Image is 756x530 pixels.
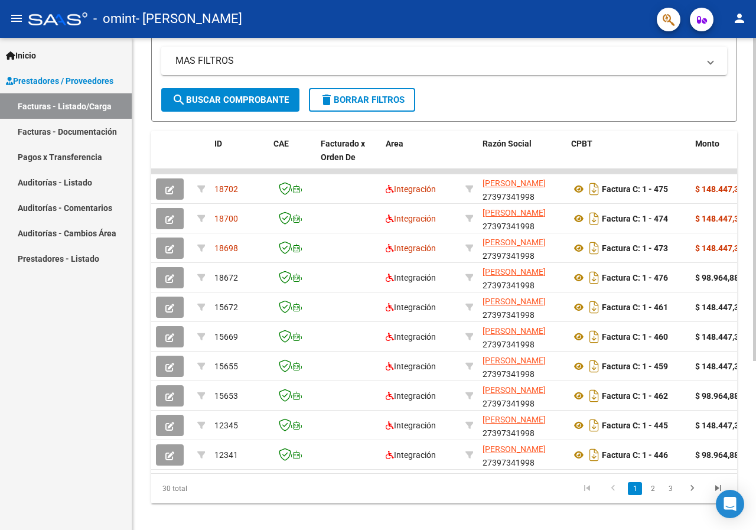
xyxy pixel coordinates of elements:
strong: Factura C: 1 - 461 [602,303,668,312]
mat-icon: delete [320,93,334,107]
i: Descargar documento [586,386,602,405]
span: [PERSON_NAME] [483,444,546,454]
mat-icon: person [732,11,747,25]
span: Monto [695,139,719,148]
li: page 2 [644,479,661,499]
mat-icon: menu [9,11,24,25]
i: Descargar documento [586,357,602,376]
span: [PERSON_NAME] [483,415,546,424]
div: 27397341998 [483,206,562,231]
strong: $ 148.447,32 [695,243,744,253]
strong: $ 148.447,32 [695,332,744,342]
span: 12341 [214,450,238,460]
span: Integración [386,450,436,460]
span: CPBT [571,139,592,148]
datatable-header-cell: Area [381,131,461,183]
span: Integración [386,391,436,401]
strong: Factura C: 1 - 445 [602,421,668,430]
i: Descargar documento [586,327,602,346]
mat-expansion-panel-header: MAS FILTROS [161,47,727,75]
div: 27397341998 [483,324,562,349]
strong: $ 98.964,88 [695,273,739,282]
div: 30 total [151,474,266,503]
span: [PERSON_NAME] [483,267,546,277]
span: Buscar Comprobante [172,95,289,105]
i: Descargar documento [586,416,602,435]
span: [PERSON_NAME] [483,297,546,306]
strong: Factura C: 1 - 462 [602,391,668,401]
a: 3 [663,482,677,495]
span: 15672 [214,303,238,312]
div: 27397341998 [483,354,562,379]
i: Descargar documento [586,239,602,258]
span: Integración [386,184,436,194]
mat-panel-title: MAS FILTROS [175,54,699,67]
span: 18698 [214,243,238,253]
i: Descargar documento [586,298,602,317]
span: Inicio [6,49,36,62]
mat-icon: search [172,93,186,107]
button: Buscar Comprobante [161,88,299,112]
li: page 1 [626,479,644,499]
span: [PERSON_NAME] [483,385,546,395]
span: 15655 [214,362,238,371]
div: 27397341998 [483,265,562,290]
span: Integración [386,421,436,430]
strong: $ 148.447,32 [695,362,744,371]
span: 18700 [214,214,238,223]
span: [PERSON_NAME] [483,356,546,365]
span: - omint [93,6,136,32]
i: Descargar documento [586,446,602,464]
span: [PERSON_NAME] [483,326,546,336]
strong: Factura C: 1 - 474 [602,214,668,223]
div: 27397341998 [483,177,562,201]
a: 2 [646,482,660,495]
strong: Factura C: 1 - 446 [602,450,668,460]
span: - [PERSON_NAME] [136,6,242,32]
i: Descargar documento [586,209,602,228]
span: Facturado x Orden De [321,139,365,162]
div: 27397341998 [483,443,562,467]
span: 15669 [214,332,238,342]
span: CAE [273,139,289,148]
strong: $ 148.447,32 [695,184,744,194]
span: Borrar Filtros [320,95,405,105]
strong: Factura C: 1 - 473 [602,243,668,253]
span: Integración [386,273,436,282]
datatable-header-cell: ID [210,131,269,183]
strong: $ 98.964,88 [695,450,739,460]
li: page 3 [661,479,679,499]
strong: Factura C: 1 - 459 [602,362,668,371]
datatable-header-cell: CAE [269,131,316,183]
span: 15653 [214,391,238,401]
a: go to previous page [602,482,624,495]
i: Descargar documento [586,180,602,199]
a: go to next page [681,482,703,495]
span: [PERSON_NAME] [483,208,546,217]
datatable-header-cell: Razón Social [478,131,566,183]
div: 27397341998 [483,236,562,261]
strong: $ 148.447,32 [695,303,744,312]
div: 27397341998 [483,383,562,408]
strong: $ 148.447,32 [695,214,744,223]
i: Descargar documento [586,268,602,287]
span: 18702 [214,184,238,194]
datatable-header-cell: Facturado x Orden De [316,131,381,183]
span: Integración [386,303,436,312]
div: 27397341998 [483,295,562,320]
strong: $ 98.964,88 [695,391,739,401]
span: Integración [386,362,436,371]
span: [PERSON_NAME] [483,178,546,188]
strong: Factura C: 1 - 460 [602,332,668,342]
button: Borrar Filtros [309,88,415,112]
strong: $ 148.447,32 [695,421,744,430]
span: 18672 [214,273,238,282]
strong: Factura C: 1 - 475 [602,184,668,194]
datatable-header-cell: CPBT [566,131,690,183]
a: go to first page [576,482,598,495]
a: 1 [628,482,642,495]
span: Integración [386,214,436,223]
span: Prestadores / Proveedores [6,74,113,87]
strong: Factura C: 1 - 476 [602,273,668,282]
span: Area [386,139,403,148]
